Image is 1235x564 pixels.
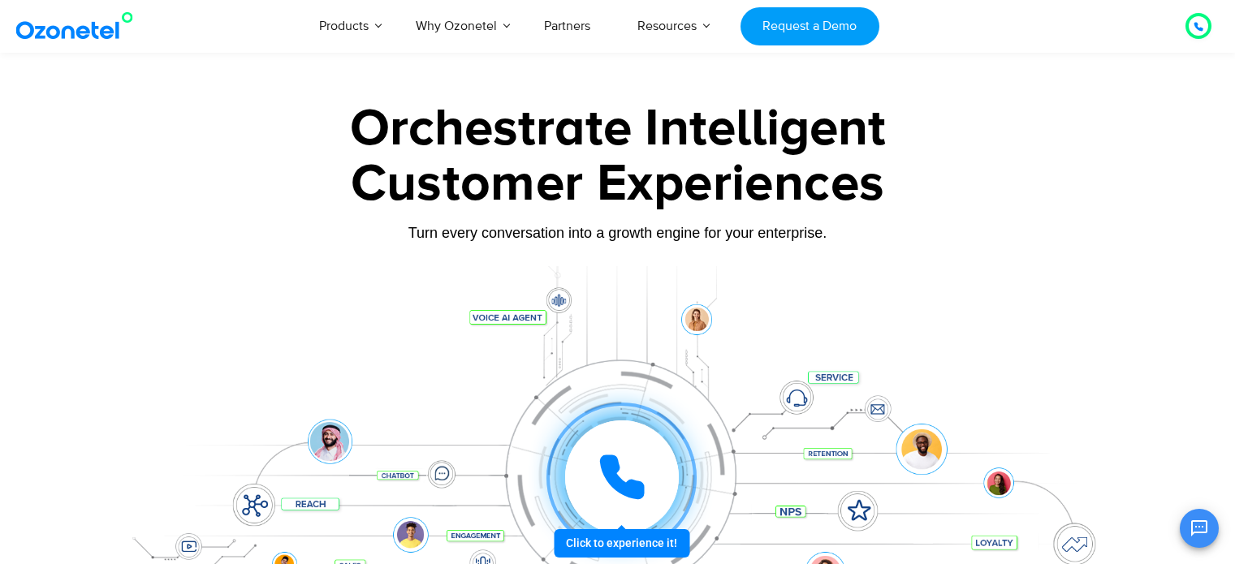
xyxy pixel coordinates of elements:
[110,224,1125,242] div: Turn every conversation into a growth engine for your enterprise.
[110,103,1125,155] div: Orchestrate Intelligent
[1180,509,1219,548] button: Open chat
[110,145,1125,223] div: Customer Experiences
[741,7,879,45] a: Request a Demo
